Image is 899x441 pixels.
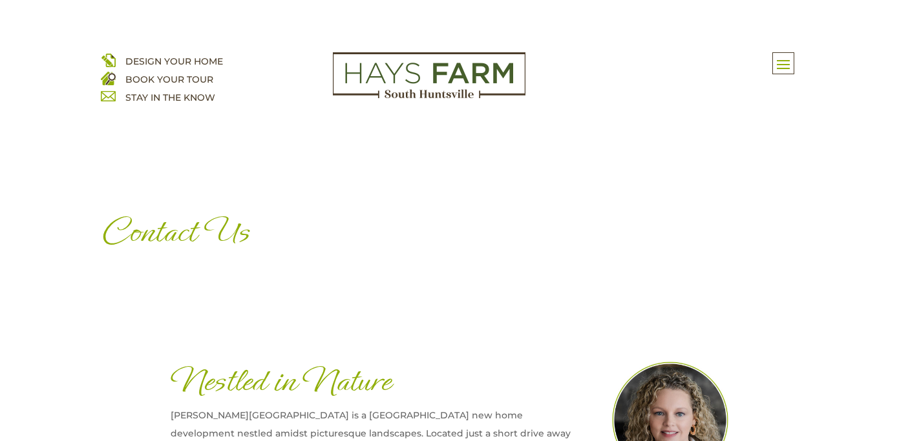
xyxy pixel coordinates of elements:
[125,56,223,67] a: DESIGN YOUR HOME
[333,90,525,101] a: hays farm homes huntsville development
[101,212,799,257] h1: Contact Us
[333,52,525,99] img: Logo
[101,70,116,85] img: book your home tour
[171,362,582,406] h1: Nestled in Nature
[125,74,213,85] a: BOOK YOUR TOUR
[101,52,116,67] img: design your home
[125,92,215,103] a: STAY IN THE KNOW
